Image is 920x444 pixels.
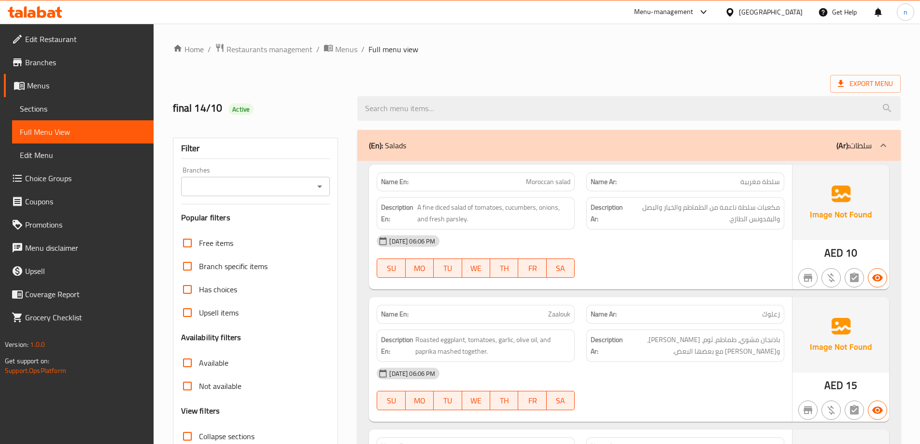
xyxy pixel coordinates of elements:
button: Purchased item [821,401,841,420]
span: WE [466,261,486,275]
a: Upsell [4,259,154,283]
span: Collapse sections [199,430,255,442]
span: A fine diced salad of tomatoes, cucumbers, onions, and fresh parsley. [417,201,571,225]
a: Choice Groups [4,167,154,190]
a: Coupons [4,190,154,213]
h3: View filters [181,405,220,416]
span: Choice Groups [25,172,146,184]
span: Full Menu View [20,126,146,138]
b: (En): [369,138,383,153]
span: Branch specific items [199,260,268,272]
a: Grocery Checklist [4,306,154,329]
strong: Description Ar: [591,201,624,225]
span: Export Menu [830,75,901,93]
h3: Availability filters [181,332,241,343]
span: Coverage Report [25,288,146,300]
span: AED [824,376,843,395]
button: SU [377,258,405,278]
a: Branches [4,51,154,74]
button: WE [462,258,490,278]
a: Sections [12,97,154,120]
button: Not branch specific item [798,401,818,420]
div: Active [228,103,254,115]
span: TU [438,394,458,408]
span: FR [522,261,542,275]
span: Upsell [25,265,146,277]
span: MO [410,394,430,408]
span: Moroccan salad [526,177,570,187]
a: Promotions [4,213,154,236]
button: FR [518,391,546,410]
a: Menus [324,43,357,56]
a: Support.OpsPlatform [5,364,66,377]
button: FR [518,258,546,278]
div: [GEOGRAPHIC_DATA] [739,7,803,17]
a: Edit Restaurant [4,28,154,51]
button: Not has choices [845,401,864,420]
button: Available [868,268,887,287]
button: TU [434,258,462,278]
span: Menu disclaimer [25,242,146,254]
span: MO [410,261,430,275]
span: Restaurants management [226,43,312,55]
nav: breadcrumb [173,43,901,56]
span: Export Menu [838,78,893,90]
p: Salads [369,140,406,151]
button: TH [490,258,518,278]
li: / [208,43,211,55]
span: 10 [846,243,857,262]
a: Edit Menu [12,143,154,167]
b: (Ar): [836,138,849,153]
a: Full Menu View [12,120,154,143]
a: Coverage Report [4,283,154,306]
strong: Description Ar: [591,334,623,358]
span: Edit Restaurant [25,33,146,45]
span: SU [381,261,401,275]
button: WE [462,391,490,410]
button: MO [406,391,434,410]
h3: Popular filters [181,212,330,223]
span: Full menu view [368,43,418,55]
a: Home [173,43,204,55]
span: 15 [846,376,857,395]
div: (En): Salads(Ar):سلطات [357,130,901,161]
button: Not branch specific item [798,268,818,287]
strong: Name Ar: [591,309,617,319]
strong: Name Ar: [591,177,617,187]
span: Sections [20,103,146,115]
span: FR [522,394,542,408]
button: Purchased item [821,268,841,287]
span: Promotions [25,219,146,230]
span: Menus [27,80,146,91]
span: Grocery Checklist [25,312,146,323]
a: Restaurants management [215,43,312,56]
strong: Name En: [381,177,409,187]
span: مكعبات سلطة ناعمة من الطماطم والخيار والبصل والبقدونس الطازج. [626,201,780,225]
img: Ae5nvW7+0k+MAAAAAElFTkSuQmCC [793,165,889,240]
p: سلطات [836,140,872,151]
button: SA [547,258,575,278]
span: Has choices [199,284,237,295]
button: SA [547,391,575,410]
img: Ae5nvW7+0k+MAAAAAElFTkSuQmCC [793,297,889,372]
span: Active [228,105,254,114]
strong: Description En: [381,201,415,225]
span: سلطة مغربية [740,177,780,187]
span: Not available [199,380,241,392]
input: search [357,96,901,121]
span: SA [551,261,571,275]
span: Free items [199,237,233,249]
button: TH [490,391,518,410]
span: Zaalouk [548,309,570,319]
span: Upsell items [199,307,239,318]
button: TU [434,391,462,410]
span: [DATE] 06:06 PM [385,237,439,246]
button: SU [377,391,405,410]
h2: final 14/10 [173,101,346,115]
a: Menu disclaimer [4,236,154,259]
span: SU [381,394,401,408]
span: Branches [25,57,146,68]
strong: Name En: [381,309,409,319]
span: Coupons [25,196,146,207]
span: WE [466,394,486,408]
